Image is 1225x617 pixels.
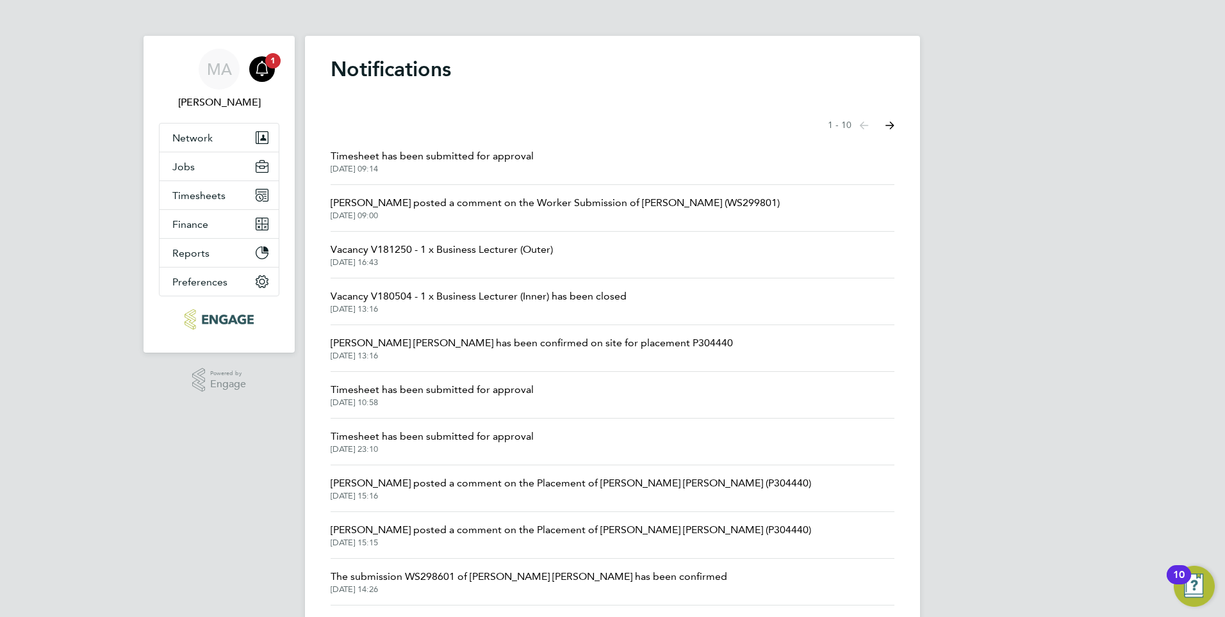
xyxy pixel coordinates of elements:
span: 1 [265,53,281,68]
span: Timesheet has been submitted for approval [331,148,534,164]
a: Go to home page [159,309,279,330]
span: [DATE] 16:43 [331,257,553,268]
a: 1 [249,49,275,90]
span: Mahnaz Asgari Joorshari [159,95,279,110]
h1: Notifications [331,56,894,82]
a: [PERSON_NAME] [PERSON_NAME] has been confirmed on site for placement P304440[DATE] 13:16 [331,335,733,361]
span: [DATE] 15:15 [331,538,811,548]
button: Network [160,124,279,152]
nav: Main navigation [144,36,295,353]
button: Jobs [160,152,279,180]
span: [PERSON_NAME] posted a comment on the Worker Submission of [PERSON_NAME] (WS299801) [331,195,780,211]
a: Timesheet has been submitted for approval[DATE] 09:14 [331,148,534,174]
span: Timesheet has been submitted for approval [331,382,534,397]
span: [PERSON_NAME] [PERSON_NAME] has been confirmed on site for placement P304440 [331,335,733,351]
span: [DATE] 13:16 [331,304,627,314]
a: MA[PERSON_NAME] [159,49,279,110]
a: Timesheet has been submitted for approval[DATE] 23:10 [331,429,534,454]
span: [DATE] 09:00 [331,211,780,221]
a: [PERSON_NAME] posted a comment on the Placement of [PERSON_NAME] [PERSON_NAME] (P304440)[DATE] 15:16 [331,476,811,501]
span: MA [207,61,232,77]
span: [PERSON_NAME] posted a comment on the Placement of [PERSON_NAME] [PERSON_NAME] (P304440) [331,522,811,538]
nav: Select page of notifications list [828,113,894,138]
span: Network [172,132,213,144]
span: [DATE] 09:14 [331,164,534,174]
span: Preferences [172,276,227,288]
span: [DATE] 14:26 [331,584,727,595]
button: Reports [160,239,279,267]
span: Timesheets [172,189,226,202]
div: 10 [1173,575,1185,591]
button: Open Resource Center, 10 new notifications [1174,566,1215,607]
span: Reports [172,247,210,259]
a: [PERSON_NAME] posted a comment on the Placement of [PERSON_NAME] [PERSON_NAME] (P304440)[DATE] 15:15 [331,522,811,548]
a: Vacancy V180504 - 1 x Business Lecturer (Inner) has been closed[DATE] 13:16 [331,289,627,314]
span: Timesheet has been submitted for approval [331,429,534,444]
button: Preferences [160,268,279,296]
span: Jobs [172,161,195,173]
span: [DATE] 15:16 [331,491,811,501]
a: [PERSON_NAME] posted a comment on the Worker Submission of [PERSON_NAME] (WS299801)[DATE] 09:00 [331,195,780,221]
span: Engage [210,379,246,390]
a: Timesheet has been submitted for approval[DATE] 10:58 [331,382,534,408]
button: Finance [160,210,279,238]
span: Vacancy V181250 - 1 x Business Lecturer (Outer) [331,242,553,257]
span: [DATE] 23:10 [331,444,534,454]
span: Powered by [210,368,246,379]
img: ncclondon-logo-retina.png [185,309,253,330]
span: [DATE] 13:16 [331,351,733,361]
span: 1 - 10 [828,119,851,132]
span: [PERSON_NAME] posted a comment on the Placement of [PERSON_NAME] [PERSON_NAME] (P304440) [331,476,811,491]
span: [DATE] 10:58 [331,397,534,408]
a: Powered byEngage [192,368,247,392]
span: The submission WS298601 of [PERSON_NAME] [PERSON_NAME] has been confirmed [331,569,727,584]
span: Finance [172,218,208,230]
a: Vacancy V181250 - 1 x Business Lecturer (Outer)[DATE] 16:43 [331,242,553,268]
a: The submission WS298601 of [PERSON_NAME] [PERSON_NAME] has been confirmed[DATE] 14:26 [331,569,727,595]
span: Vacancy V180504 - 1 x Business Lecturer (Inner) has been closed [331,289,627,304]
button: Timesheets [160,181,279,209]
